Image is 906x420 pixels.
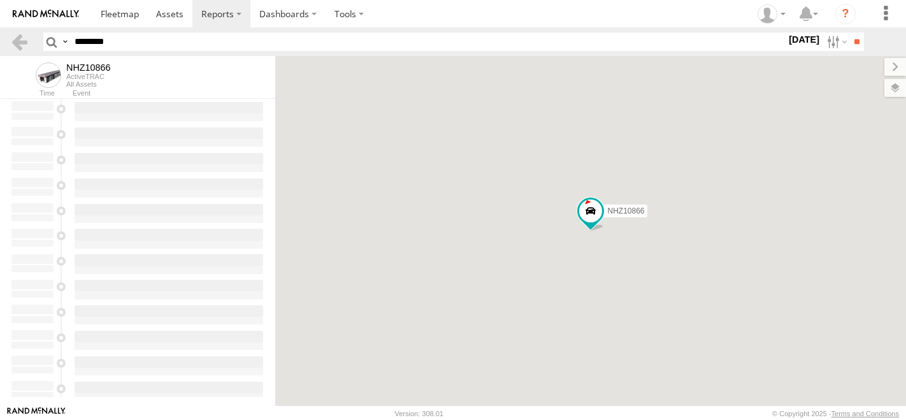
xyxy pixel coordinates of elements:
[786,33,822,47] label: [DATE]
[10,33,29,51] a: Back to previous Page
[835,4,856,24] i: ?
[10,91,55,97] div: Time
[73,91,275,97] div: Event
[607,206,644,215] span: NHZ10866
[831,410,899,417] a: Terms and Conditions
[60,33,70,51] label: Search Query
[395,410,443,417] div: Version: 308.01
[13,10,79,18] img: rand-logo.svg
[772,410,899,417] div: © Copyright 2025 -
[66,73,111,80] div: ActiveTRAC
[66,80,111,88] div: All Assets
[66,62,111,73] div: NHZ10866 - View Asset History
[753,4,790,24] div: Zulema McIntosch
[822,33,849,51] label: Search Filter Options
[7,407,66,420] a: Visit our Website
